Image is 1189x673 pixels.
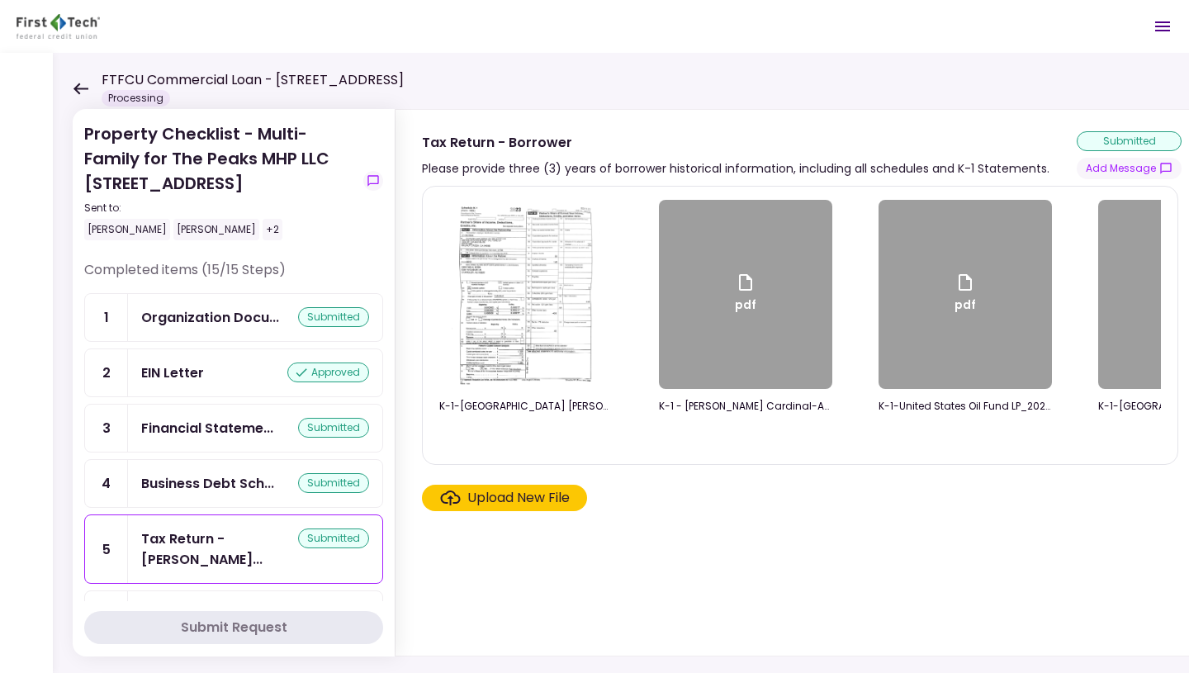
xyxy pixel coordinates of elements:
button: Submit Request [84,611,383,644]
div: 3 [85,405,128,452]
div: Completed items (15/15 Steps) [84,260,383,293]
div: submitted [298,528,369,548]
div: submitted [298,418,369,438]
a: 5Tax Return - Borrowersubmitted [84,514,383,584]
button: show-messages [363,171,383,191]
a: 2EIN Letterapproved [84,348,383,397]
div: Financial Statement - Borrower [141,418,273,438]
div: 1 [85,294,128,341]
div: pdf [735,273,756,317]
div: [PERSON_NAME] [84,219,170,240]
div: K-1-United States Oil Fund LP_2024.pdf [879,399,1052,414]
div: +2 [263,219,282,240]
div: 5 [85,515,128,583]
button: Open menu [1143,7,1182,46]
div: Business Debt Schedule [141,473,274,494]
div: submitted [1077,131,1182,151]
div: submitted [298,473,369,493]
img: Partner icon [17,14,100,39]
div: 6 [85,591,128,638]
button: show-messages [1077,158,1182,179]
div: [PERSON_NAME] [173,219,259,240]
div: Upload New File [467,488,570,508]
div: approved [287,363,369,382]
div: K-1 - Cooper Cardinal-As Filed 2024.pdf [659,399,832,414]
div: Submit Request [181,618,287,637]
a: 6IRS Form 4506-T Borrowersubmitted [84,590,383,639]
div: pdf [955,273,976,317]
div: submitted [298,307,369,327]
a: 1Organization Documents for Borrowing Entitysubmitted [84,293,383,342]
div: K-1-United States Brent Oil Fund LP_2023.pdf [439,399,613,414]
div: Tax Return - Borrower [422,132,1049,153]
div: Sent to: [84,201,357,216]
div: Processing [102,90,170,107]
div: 2 [85,349,128,396]
div: 4 [85,460,128,507]
div: Please provide three (3) years of borrower historical information, including all schedules and K-... [422,159,1049,178]
span: Click here to upload the required document [422,485,587,511]
div: Tax Return - Borrower [141,528,298,570]
div: Property Checklist - Multi-Family for The Peaks MHP LLC [STREET_ADDRESS] [84,121,357,240]
div: Organization Documents for Borrowing Entity [141,307,279,328]
div: EIN Letter [141,363,204,383]
a: 4Business Debt Schedulesubmitted [84,459,383,508]
a: 3Financial Statement - Borrowersubmitted [84,404,383,453]
h1: FTFCU Commercial Loan - [STREET_ADDRESS] [102,70,404,90]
